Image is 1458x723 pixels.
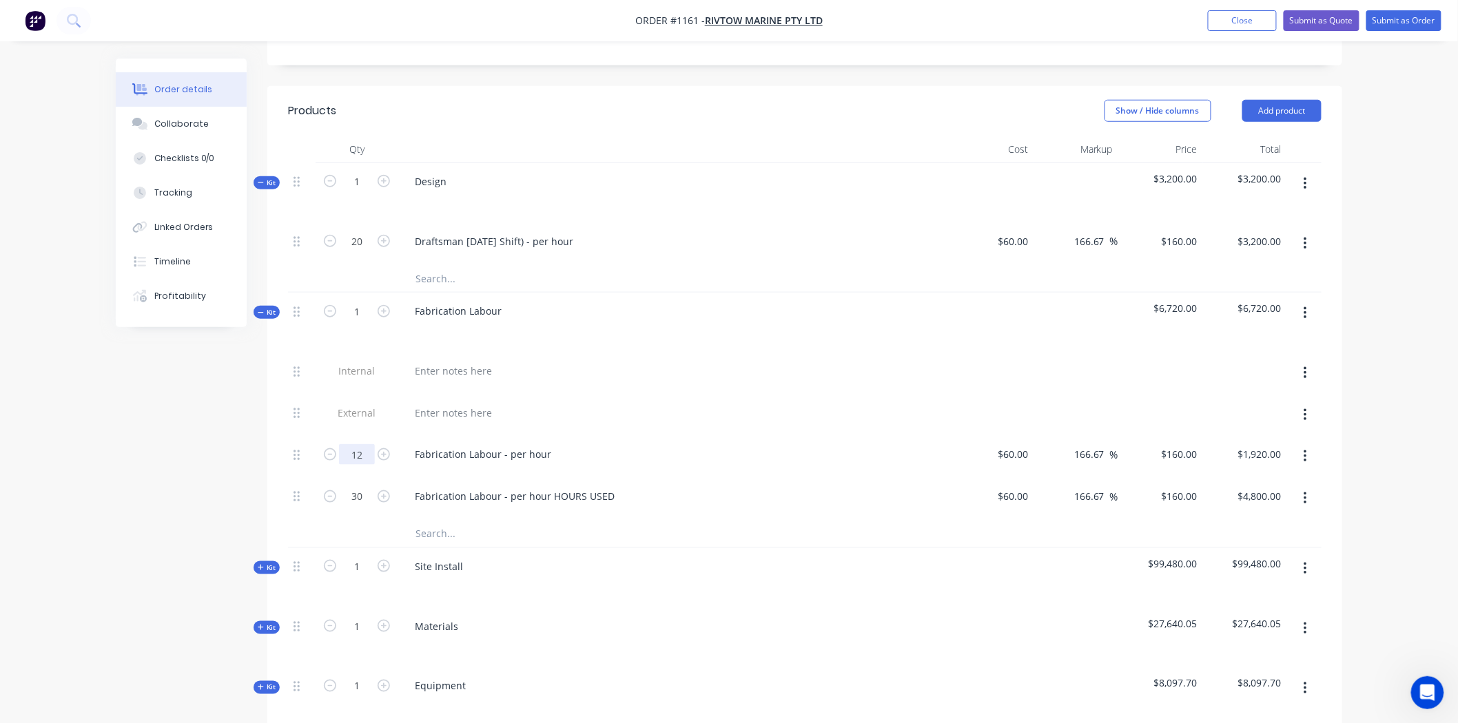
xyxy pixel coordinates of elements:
[258,307,276,317] span: Kit
[1110,233,1118,249] span: %
[404,676,477,696] div: Equipment
[1124,171,1198,186] span: $3,200.00
[116,141,247,176] button: Checklists 0/0
[404,171,458,191] div: Design
[404,231,584,251] div: Draftsman [DATE] Shift) - per hour
[25,10,45,31] img: Factory
[1242,100,1322,122] button: Add product
[254,561,280,574] div: Kit
[116,244,247,279] button: Timeline
[258,622,276,633] span: Kit
[705,14,823,28] a: RIVTOW MARINE PTY LTD
[116,279,247,313] button: Profitability
[116,210,247,244] button: Linked Orders
[116,72,247,107] button: Order details
[154,118,209,130] div: Collaborate
[1284,10,1359,31] button: Submit as Quote
[1124,676,1198,691] span: $8,097.70
[404,486,626,506] div: Fabrication Labour - per hour HOURS USED
[154,152,215,165] div: Checklists 0/0
[415,264,690,292] input: Search...
[1034,136,1119,163] div: Markup
[254,176,280,189] div: Kit
[254,681,280,694] div: Kit
[154,221,214,233] div: Linked Orders
[1209,616,1282,631] span: $27,640.05
[258,563,276,573] span: Kit
[154,290,206,302] div: Profitability
[316,136,398,163] div: Qty
[415,520,690,547] input: Search...
[288,103,336,119] div: Products
[404,444,562,464] div: Fabrication Labour - per hour
[404,301,513,321] div: Fabrication Labour
[1110,447,1118,463] span: %
[258,682,276,693] span: Kit
[404,556,474,576] div: Site Install
[404,616,469,636] div: Materials
[1110,489,1118,505] span: %
[1208,10,1277,31] button: Close
[116,107,247,141] button: Collaborate
[949,136,1034,163] div: Cost
[1366,10,1441,31] button: Submit as Order
[321,364,393,378] span: Internal
[1118,136,1203,163] div: Price
[254,306,280,319] div: Kit
[1209,171,1282,186] span: $3,200.00
[154,255,191,268] div: Timeline
[1105,100,1211,122] button: Show / Hide columns
[635,14,705,28] span: Order #1161 -
[1124,616,1198,631] span: $27,640.05
[321,406,393,420] span: External
[154,83,213,96] div: Order details
[154,187,192,199] div: Tracking
[1209,556,1282,571] span: $99,480.00
[254,621,280,634] div: Kit
[1203,136,1288,163] div: Total
[258,178,276,188] span: Kit
[1124,556,1198,571] span: $99,480.00
[1124,301,1198,315] span: $6,720.00
[116,176,247,210] button: Tracking
[1209,301,1282,315] span: $6,720.00
[1411,676,1444,709] iframe: Intercom live chat
[1209,676,1282,691] span: $8,097.70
